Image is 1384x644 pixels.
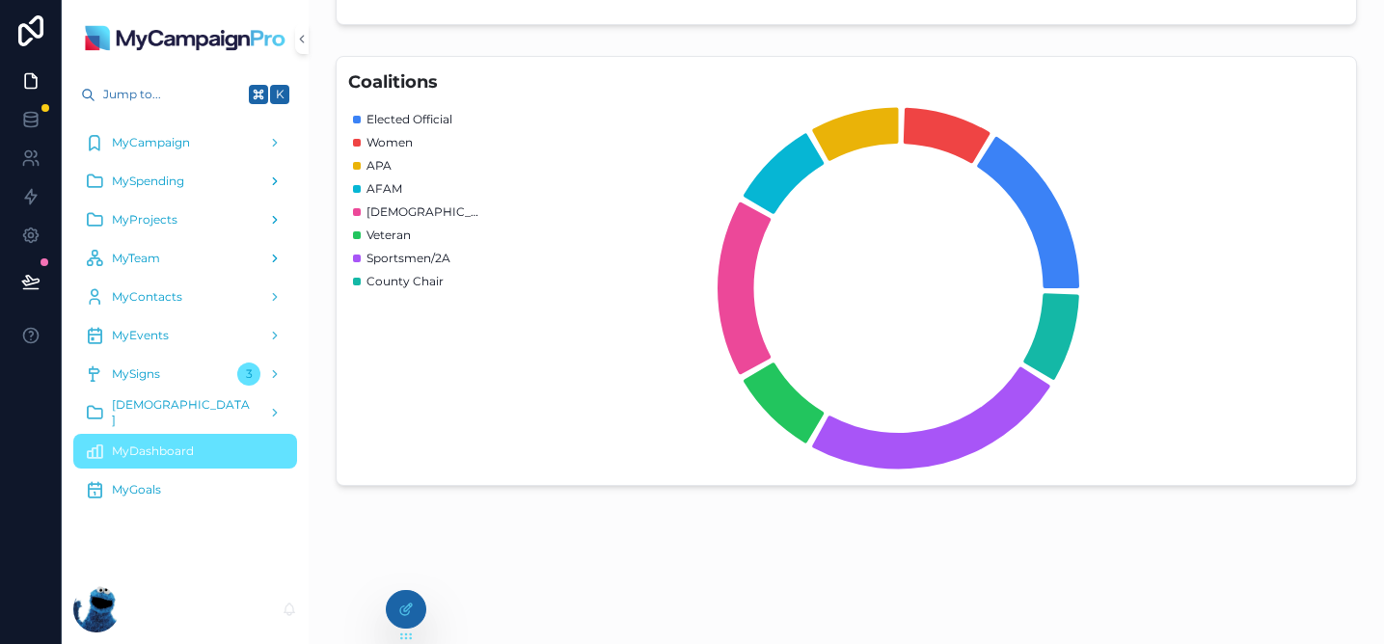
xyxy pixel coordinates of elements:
div: 3 [237,362,260,386]
a: [DEMOGRAPHIC_DATA] [73,395,297,430]
a: MyProjects [73,202,297,237]
a: MyEvents [73,318,297,353]
a: MyDashboard [73,434,297,469]
button: Jump to...K [73,77,297,112]
a: MySigns3 [73,357,297,391]
span: MySigns [112,366,160,382]
div: scrollable content [62,112,309,532]
p: [PERSON_NAME] [135,600,250,619]
span: MyContacts [112,289,182,305]
div: chart [348,103,1344,473]
span: K [272,87,287,102]
h3: Coalitions [348,68,1344,95]
span: MyProjects [112,212,177,228]
span: Jump to... [103,87,241,102]
a: MyCampaign [73,125,297,160]
span: MyDashboard [112,443,194,459]
span: [DEMOGRAPHIC_DATA]/[DEMOGRAPHIC_DATA] [366,204,482,220]
span: MySpending [112,174,184,189]
span: County Chair [366,274,444,289]
span: MyTeam [112,251,160,266]
a: MyContacts [73,280,297,314]
a: MyGoals [73,472,297,507]
span: Veteran [366,228,411,243]
span: MyEvents [112,328,169,343]
img: App logo [84,23,286,54]
span: Women [366,135,413,150]
span: Elected Official [366,112,452,127]
span: Sportsmen/2A [366,251,450,266]
span: APA [366,158,392,174]
span: MyGoals [112,482,161,497]
span: MyCampaign [112,135,190,150]
span: AFAM [366,181,402,197]
a: MyTeam [73,241,297,276]
a: MySpending [73,164,297,199]
span: [DEMOGRAPHIC_DATA] [112,397,253,428]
